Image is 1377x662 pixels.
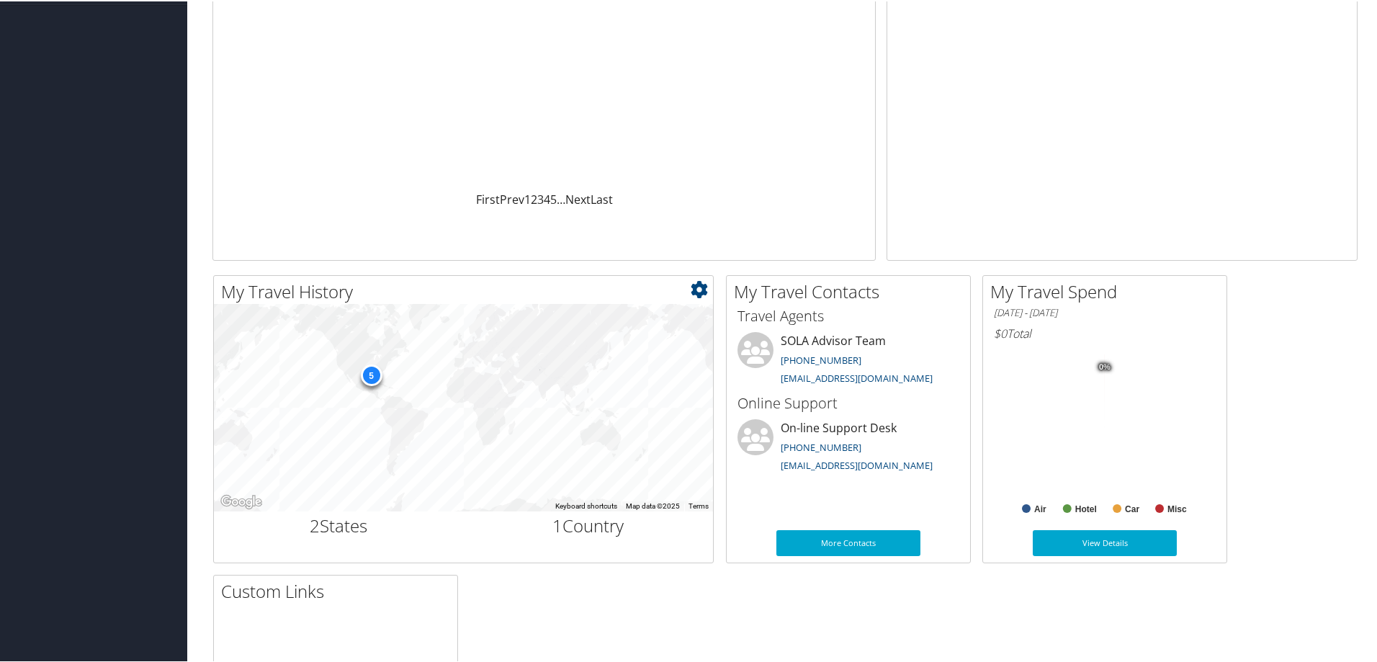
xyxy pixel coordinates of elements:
[591,190,613,206] a: Last
[565,190,591,206] a: Next
[781,370,933,383] a: [EMAIL_ADDRESS][DOMAIN_NAME]
[626,501,680,509] span: Map data ©2025
[360,363,382,385] div: 5
[524,190,531,206] a: 1
[781,457,933,470] a: [EMAIL_ADDRESS][DOMAIN_NAME]
[221,578,457,602] h2: Custom Links
[781,352,861,365] a: [PHONE_NUMBER]
[994,324,1007,340] span: $0
[1099,362,1111,370] tspan: 0%
[221,278,713,303] h2: My Travel History
[737,392,959,412] h3: Online Support
[1034,503,1046,513] text: Air
[1075,503,1097,513] text: Hotel
[555,500,617,510] button: Keyboard shortcuts
[537,190,544,206] a: 3
[688,501,709,509] a: Terms (opens in new tab)
[544,190,550,206] a: 4
[730,331,966,390] li: SOLA Advisor Team
[994,324,1216,340] h6: Total
[550,190,557,206] a: 5
[217,491,265,510] img: Google
[225,512,453,537] h2: States
[990,278,1226,303] h2: My Travel Spend
[310,512,320,536] span: 2
[475,512,703,537] h2: Country
[500,190,524,206] a: Prev
[1167,503,1187,513] text: Misc
[776,529,920,555] a: More Contacts
[217,491,265,510] a: Open this area in Google Maps (opens a new window)
[557,190,565,206] span: …
[781,439,861,452] a: [PHONE_NUMBER]
[1125,503,1139,513] text: Car
[531,190,537,206] a: 2
[737,305,959,325] h3: Travel Agents
[994,305,1216,318] h6: [DATE] - [DATE]
[734,278,970,303] h2: My Travel Contacts
[1033,529,1177,555] a: View Details
[476,190,500,206] a: First
[552,512,562,536] span: 1
[730,418,966,477] li: On-line Support Desk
